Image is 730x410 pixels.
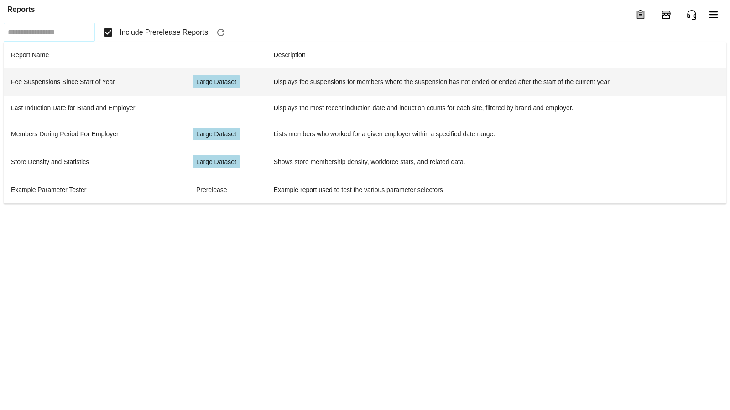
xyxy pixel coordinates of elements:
[196,185,227,194] span: Prerelease
[703,4,725,26] button: menu
[120,27,208,38] span: Include Prerelease Reports
[266,96,726,120] td: Displays the most recent induction date and induction counts for each site, filtered by brand and...
[4,68,185,96] td: Fee Suspensions Since Start of Year
[4,96,185,120] td: Last Induction Date for Brand and Employer
[266,42,726,68] th: Description
[655,4,677,26] button: Add Store Visit
[266,68,726,96] td: Displays fee suspensions for members where the suspension has not ended or ended after the start ...
[4,120,185,148] td: Members During Period For Employer
[196,129,236,138] span: Large Dataset
[630,4,652,26] button: menu
[4,42,185,68] th: Report Name
[681,4,703,26] button: Quick Call
[266,120,726,148] td: Lists members who worked for a given employer within a specified date range.
[4,148,185,176] td: Store Density and Statistics
[266,176,726,203] td: Example report used to test the various parameter selectors
[4,176,185,203] td: Example Parameter Tester
[196,157,236,166] span: Large Dataset
[266,148,726,176] td: Shows store membership density, workforce stats, and related data.
[196,77,236,86] span: Large Dataset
